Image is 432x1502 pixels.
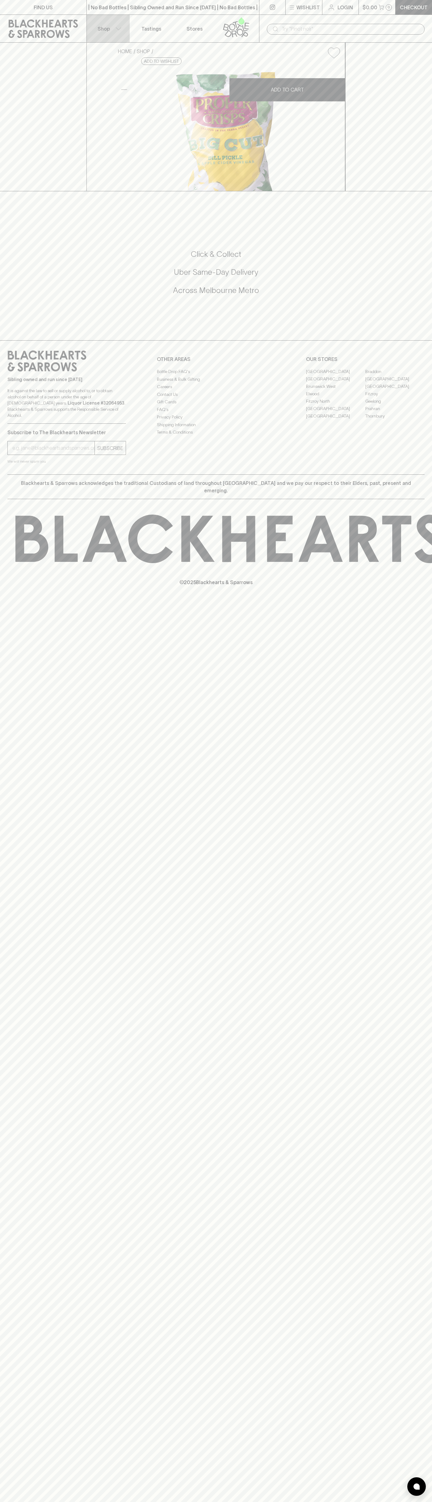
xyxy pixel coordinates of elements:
a: [GEOGRAPHIC_DATA] [306,405,365,412]
a: [GEOGRAPHIC_DATA] [365,383,425,390]
a: Braddon [365,368,425,375]
p: It is against the law to sell or supply alcohol to, or to obtain alcohol on behalf of a person un... [7,388,126,418]
a: Privacy Policy [157,414,275,421]
p: ADD TO CART [271,86,304,93]
p: Login [338,4,353,11]
a: Elwood [306,390,365,397]
h5: Uber Same-Day Delivery [7,267,425,277]
p: $0.00 [363,4,377,11]
img: 34130.png [113,63,345,191]
button: Shop [87,15,130,42]
p: FIND US [34,4,53,11]
strong: Liquor License #32064953 [68,401,124,405]
a: HOME [118,49,132,54]
p: Checkout [400,4,428,11]
button: Add to wishlist [325,45,342,61]
a: [GEOGRAPHIC_DATA] [306,375,365,383]
a: Fitzroy [365,390,425,397]
p: Subscribe to The Blackhearts Newsletter [7,429,126,436]
a: Gift Cards [157,398,275,406]
p: 0 [388,6,390,9]
a: Business & Bulk Gifting [157,375,275,383]
a: [GEOGRAPHIC_DATA] [365,375,425,383]
img: bubble-icon [413,1483,420,1490]
a: FAQ's [157,406,275,413]
a: Terms & Conditions [157,429,275,436]
a: Bottle Drop FAQ's [157,368,275,375]
a: [GEOGRAPHIC_DATA] [306,368,365,375]
input: Try "Pinot noir" [282,24,420,34]
a: Contact Us [157,391,275,398]
button: Add to wishlist [141,57,182,65]
h5: Click & Collect [7,249,425,259]
a: SHOP [137,49,150,54]
h5: Across Melbourne Metro [7,285,425,295]
p: OUR STORES [306,355,425,363]
a: [GEOGRAPHIC_DATA] [306,412,365,420]
p: OTHER AREAS [157,355,275,363]
p: Wishlist [296,4,320,11]
a: Fitzroy North [306,397,365,405]
a: Brunswick West [306,383,365,390]
a: Geelong [365,397,425,405]
a: Shipping Information [157,421,275,428]
a: Prahran [365,405,425,412]
p: Blackhearts & Sparrows acknowledges the traditional Custodians of land throughout [GEOGRAPHIC_DAT... [12,479,420,494]
p: We will never spam you [7,458,126,465]
a: Tastings [130,15,173,42]
input: e.g. jane@blackheartsandsparrows.com.au [12,443,94,453]
p: Stores [187,25,203,32]
div: Call to action block [7,224,425,328]
button: ADD TO CART [229,78,345,101]
p: Tastings [141,25,161,32]
p: SUBSCRIBE [97,444,123,452]
p: Sibling owned and run since [DATE] [7,376,126,383]
p: Shop [98,25,110,32]
button: SUBSCRIBE [95,441,126,455]
a: Thornbury [365,412,425,420]
a: Careers [157,383,275,391]
a: Stores [173,15,216,42]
